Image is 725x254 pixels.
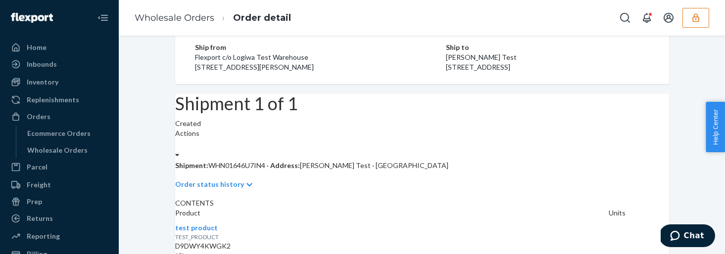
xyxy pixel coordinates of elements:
a: Wholesale Orders [135,12,214,23]
button: test product [175,223,218,233]
a: Inventory [6,74,113,90]
span: CONTENTS [175,199,214,207]
a: Ecommerce Orders [22,126,113,141]
a: Freight [6,177,113,193]
span: Shipment: [175,161,208,169]
span: Flexport c/o Logiwa Test Warehouse [STREET_ADDRESS][PERSON_NAME] [195,53,314,71]
p: Ship to [446,42,649,52]
a: Replenishments [6,92,113,108]
div: Returns [27,213,53,223]
div: Inventory [27,77,58,87]
div: Inbounds [27,59,57,69]
div: Prep [27,197,42,207]
div: Parcel [27,162,48,172]
button: Open account menu [659,8,678,28]
button: Close Navigation [93,8,113,28]
a: Orders [6,109,113,125]
div: Freight [27,180,51,190]
span: test product [175,223,218,232]
a: Order detail [233,12,291,23]
ol: breadcrumbs [127,3,299,33]
h1: Shipment 1 of 1 [175,94,669,114]
a: Parcel [6,159,113,175]
a: Reporting [6,228,113,244]
a: Prep [6,194,113,210]
p: Units [609,208,669,218]
img: Flexport logo [11,13,53,23]
span: Address: [270,161,300,169]
p: Order status history [175,179,244,189]
div: Reporting [27,231,60,241]
div: Replenishments [27,95,79,105]
p: WHN01646U7IN4 · [PERSON_NAME] Test · [GEOGRAPHIC_DATA] [175,161,669,170]
button: Help Center [706,102,725,152]
a: Inbounds [6,56,113,72]
a: Home [6,40,113,55]
a: Returns [6,211,113,226]
div: Ecommerce Orders [27,128,91,138]
button: Open Search Box [615,8,635,28]
iframe: Opens a widget where you can chat to one of our agents [661,224,715,249]
a: Wholesale Orders [22,142,113,158]
label: Actions [175,128,199,138]
button: Open notifications [637,8,657,28]
p: Ship from [195,42,446,52]
div: Home [27,42,47,52]
span: TEST_PRODUCT [175,233,219,241]
span: [PERSON_NAME] Test [STREET_ADDRESS] [446,53,517,71]
p: Product [175,208,609,218]
div: Created [175,119,669,128]
div: Orders [27,112,50,122]
div: Wholesale Orders [27,145,88,155]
